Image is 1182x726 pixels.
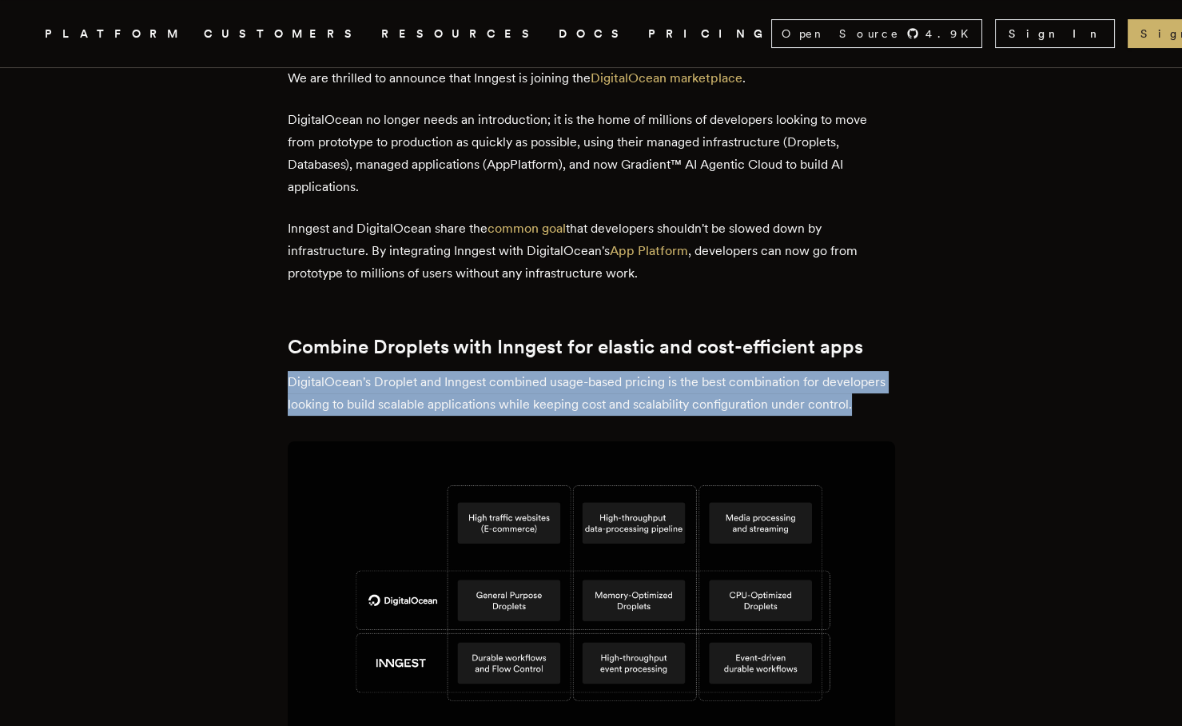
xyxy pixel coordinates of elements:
p: We are thrilled to announce that Inngest is joining the . [288,67,895,90]
a: Sign In [995,19,1115,48]
button: RESOURCES [381,24,539,44]
span: Open Source [782,26,900,42]
p: DigitalOcean's Droplet and Inngest combined usage-based pricing is the best combination for devel... [288,371,895,416]
h2: Combine Droplets with Inngest for elastic and cost-efficient apps [288,336,895,358]
p: DigitalOcean no longer needs an introduction; it is the home of millions of developers looking to... [288,109,895,198]
a: DigitalOcean marketplace [591,70,742,86]
button: PLATFORM [45,24,185,44]
a: PRICING [648,24,771,44]
a: CUSTOMERS [204,24,362,44]
a: App Platform [610,243,688,258]
a: common goal [488,221,566,236]
p: Inngest and DigitalOcean share the that developers shouldn't be slowed down by infrastructure. By... [288,217,895,285]
a: DOCS [559,24,629,44]
span: 4.9 K [925,26,978,42]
